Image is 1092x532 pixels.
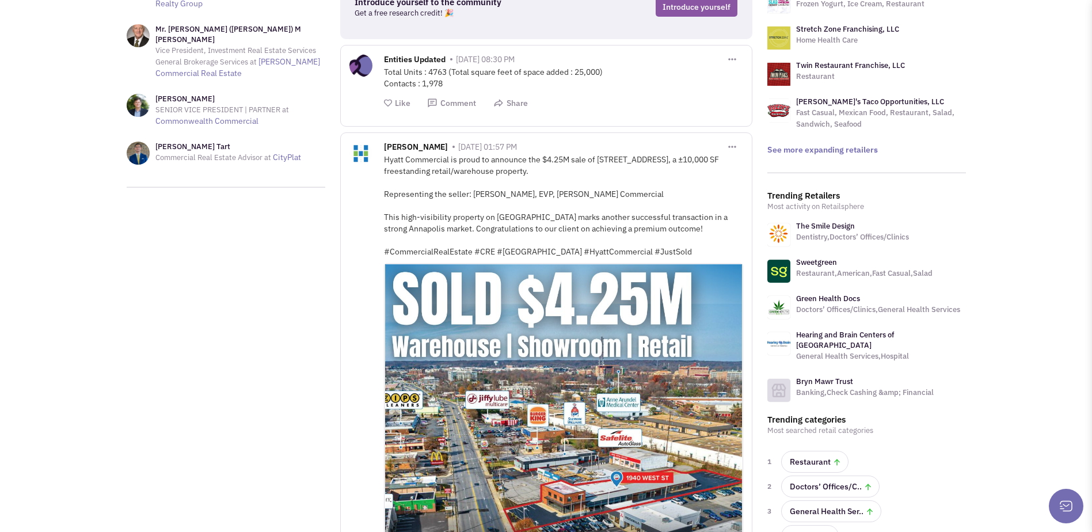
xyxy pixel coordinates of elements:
p: Home Health Care [796,35,899,46]
a: The Smile Design [796,221,855,231]
h3: Trending Retailers [767,191,966,201]
a: Restaurant [781,451,849,473]
span: Like [395,98,410,108]
h3: [PERSON_NAME] Tart [155,142,301,152]
p: Restaurant [796,71,905,82]
span: [PERSON_NAME] [384,142,448,155]
p: Most searched retail categories [767,425,966,436]
p: Restaurant,American,Fast Casual,Salad [796,268,933,279]
a: [PERSON_NAME]'s Taco Opportunities, LLC [796,97,944,107]
button: Comment [427,98,476,109]
h3: Trending categories [767,415,966,425]
img: icon-retailer-placeholder.png [767,379,790,402]
a: Hearing and Brain Centers of [GEOGRAPHIC_DATA] [796,330,894,350]
p: Banking,Check Cashing &amp; Financial [796,387,934,398]
span: Commercial Real Estate Advisor at [155,153,271,162]
span: [DATE] 01:57 PM [458,142,517,152]
a: Doctors’ Offices/C.. [781,476,880,497]
p: Get a free research credit! 🎉 [355,7,572,19]
div: Hyatt Commercial is proud to announce the $4.25M sale of [STREET_ADDRESS], a ±10,000 SF freestand... [384,154,743,257]
a: See more expanding retailers [767,145,878,155]
img: www.sweetgreen.com [767,260,790,283]
button: Like [384,98,410,109]
div: Total Units : 4763 (Total square feet of space added : 25,000) Contacts : 1,978 [384,66,743,89]
button: Share [493,98,528,109]
p: General Health Services,Hospital [796,351,966,362]
img: logo [767,63,790,86]
a: Sweetgreen [796,257,837,267]
a: Twin Restaurant Franchise, LLC [796,60,905,70]
a: Stretch Zone Franchising, LLC [796,24,899,34]
span: [DATE] 08:30 PM [456,54,515,64]
span: 3 [767,506,774,517]
span: 2 [767,481,774,492]
span: 1 [767,456,774,468]
p: Most activity on Retailsphere [767,201,966,212]
a: Bryn Mawr Trust [796,377,853,386]
img: logo [767,99,790,122]
span: Vice President, Investment Real Estate Services General Brokerage Services at [155,45,316,67]
a: General Health Ser.. [781,500,881,522]
h3: [PERSON_NAME] [155,94,325,104]
img: logo [767,26,790,50]
p: Doctors’ Offices/Clinics,General Health Services [796,304,960,316]
p: Fast Casual, Mexican Food, Restaurant, Salad, Sandwich, Seafood [796,107,966,130]
h3: Mr. [PERSON_NAME] ([PERSON_NAME]) M [PERSON_NAME] [155,24,325,45]
span: Entities Updated [384,54,446,67]
span: SENIOR VICE PRESIDENT | PARTNER at [155,105,289,115]
a: [PERSON_NAME] Commercial Real Estate [155,56,320,78]
a: CityPlat [273,152,301,162]
a: Green Health Docs [796,294,860,303]
p: Dentistry,Doctors’ Offices/Clinics [796,231,909,243]
a: Commonwealth Commercial [155,116,258,126]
